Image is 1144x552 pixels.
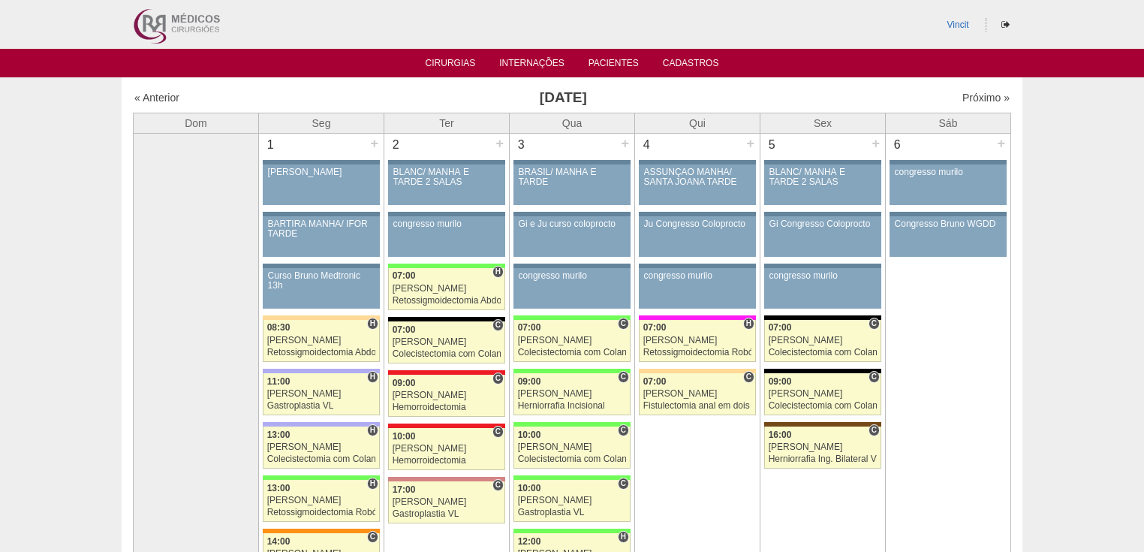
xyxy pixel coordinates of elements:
div: + [869,134,882,153]
a: [PERSON_NAME] [263,164,380,205]
div: Key: Blanc [388,317,505,321]
a: C 16:00 [PERSON_NAME] Herniorrafia Ing. Bilateral VL [764,427,881,469]
div: [PERSON_NAME] [393,391,501,400]
a: Próximo » [962,92,1010,104]
div: [PERSON_NAME] [769,389,878,399]
div: Gi e Ju curso coloprocto [519,219,626,229]
div: Key: Aviso [639,212,756,216]
a: Cirurgias [426,58,476,73]
span: Hospital [492,266,504,278]
a: congresso murilo [639,268,756,309]
div: + [744,134,757,153]
a: H 08:30 [PERSON_NAME] Retossigmoidectomia Abdominal VL [263,320,380,362]
div: Key: Santa Helena [388,477,505,481]
a: C 10:00 [PERSON_NAME] Colecistectomia com Colangiografia VL [513,427,631,469]
span: 14:00 [267,536,291,547]
th: Sáb [886,113,1011,133]
span: Consultório [869,318,880,330]
div: Key: Aviso [513,212,631,216]
a: Internações [499,58,564,73]
div: + [619,134,631,153]
span: Consultório [618,371,629,383]
div: Gastroplastia VL [393,509,501,519]
span: Consultório [492,319,504,331]
a: « Anterior [134,92,179,104]
div: Key: Aviso [764,264,881,268]
div: [PERSON_NAME] [643,389,752,399]
span: Consultório [367,531,378,543]
div: [PERSON_NAME] [518,336,627,345]
a: C 10:00 [PERSON_NAME] Hemorroidectomia [388,428,505,470]
div: Key: Aviso [513,264,631,268]
div: Key: São Luiz - SCS [263,529,380,533]
span: 07:00 [643,376,667,387]
div: 5 [760,134,784,156]
a: Congresso Bruno WGDD [890,216,1007,257]
div: Key: Brasil [513,369,631,373]
div: [PERSON_NAME] [518,389,627,399]
div: [PERSON_NAME] [393,444,501,454]
a: C 09:00 [PERSON_NAME] Hemorroidectomia [388,375,505,417]
a: Gi Congresso Coloprocto [764,216,881,257]
div: 6 [886,134,909,156]
div: Key: Brasil [513,529,631,533]
div: Colecistectomia com Colangiografia VL [769,401,878,411]
span: 09:00 [393,378,416,388]
a: BLANC/ MANHÃ E TARDE 2 SALAS [388,164,505,205]
div: Key: Aviso [639,160,756,164]
div: [PERSON_NAME] [518,496,627,505]
span: 07:00 [518,322,541,333]
div: Key: Brasil [513,422,631,427]
div: Key: Aviso [388,160,505,164]
div: Key: Aviso [263,264,380,268]
div: Key: Aviso [513,160,631,164]
a: H 07:00 [PERSON_NAME] Retossigmoidectomia Robótica [639,320,756,362]
span: Consultório [618,478,629,490]
div: [PERSON_NAME] [769,442,878,452]
div: [PERSON_NAME] [769,336,878,345]
div: Key: Aviso [890,212,1007,216]
div: congresso murilo [644,271,751,281]
span: Consultório [492,373,504,385]
span: Hospital [367,424,378,436]
div: [PERSON_NAME] [267,442,376,452]
div: Curso Bruno Medtronic 13h [268,271,375,291]
a: Cadastros [663,58,719,73]
span: Hospital [367,371,378,383]
div: [PERSON_NAME] [267,336,376,345]
div: Key: Brasil [263,475,380,480]
span: Consultório [869,424,880,436]
span: 09:00 [518,376,541,387]
span: Consultório [743,371,754,383]
a: C 10:00 [PERSON_NAME] Gastroplastia VL [513,480,631,522]
div: Key: Aviso [639,264,756,268]
span: 07:00 [393,324,416,335]
a: congresso murilo [890,164,1007,205]
span: 13:00 [267,430,291,440]
a: congresso murilo [764,268,881,309]
div: + [995,134,1007,153]
div: Ju Congresso Coloprocto [644,219,751,229]
span: 09:00 [769,376,792,387]
span: 10:00 [393,431,416,442]
div: BARTIRA MANHÃ/ IFOR TARDE [268,219,375,239]
a: C 09:00 [PERSON_NAME] Herniorrafia Incisional [513,373,631,415]
span: 07:00 [769,322,792,333]
a: H 13:00 [PERSON_NAME] Colecistectomia com Colangiografia VL [263,427,380,469]
span: Consultório [618,318,629,330]
a: congresso murilo [388,216,505,257]
th: Ter [384,113,510,133]
a: congresso murilo [513,268,631,309]
a: Pacientes [589,58,639,73]
div: Key: Bartira [639,369,756,373]
div: Key: Bartira [263,315,380,320]
th: Seg [259,113,384,133]
span: Hospital [367,318,378,330]
span: 07:00 [393,270,416,281]
div: Fistulectomia anal em dois tempos [643,401,752,411]
th: Dom [134,113,259,133]
div: 3 [510,134,533,156]
div: [PERSON_NAME] [393,284,501,294]
span: 10:00 [518,430,541,440]
div: 2 [384,134,408,156]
